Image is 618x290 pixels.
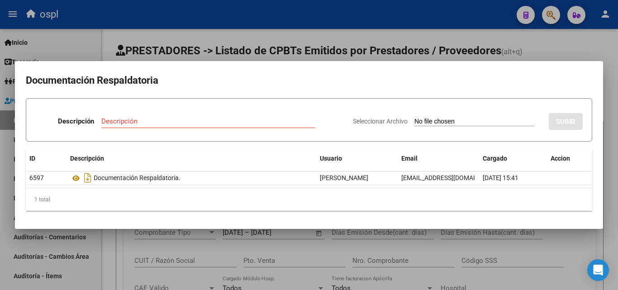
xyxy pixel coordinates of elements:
span: ID [29,155,35,162]
div: Documentación Respaldatoria. [70,171,313,185]
datatable-header-cell: ID [26,149,67,168]
span: [PERSON_NAME] [320,174,368,181]
span: [DATE] 15:41 [483,174,518,181]
span: SUBIR [556,118,575,126]
p: Descripción [58,116,94,127]
div: Open Intercom Messenger [587,259,609,281]
datatable-header-cell: Email [398,149,479,168]
datatable-header-cell: Cargado [479,149,547,168]
span: Cargado [483,155,507,162]
span: Descripción [70,155,104,162]
span: [EMAIL_ADDRESS][DOMAIN_NAME] [401,174,502,181]
span: 6597 [29,174,44,181]
datatable-header-cell: Accion [547,149,592,168]
datatable-header-cell: Descripción [67,149,316,168]
span: Accion [551,155,570,162]
span: Email [401,155,418,162]
span: Usuario [320,155,342,162]
h2: Documentación Respaldatoria [26,72,592,89]
div: 1 total [26,188,592,211]
button: SUBIR [549,113,583,130]
datatable-header-cell: Usuario [316,149,398,168]
i: Descargar documento [82,171,94,185]
span: Seleccionar Archivo [353,118,408,125]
